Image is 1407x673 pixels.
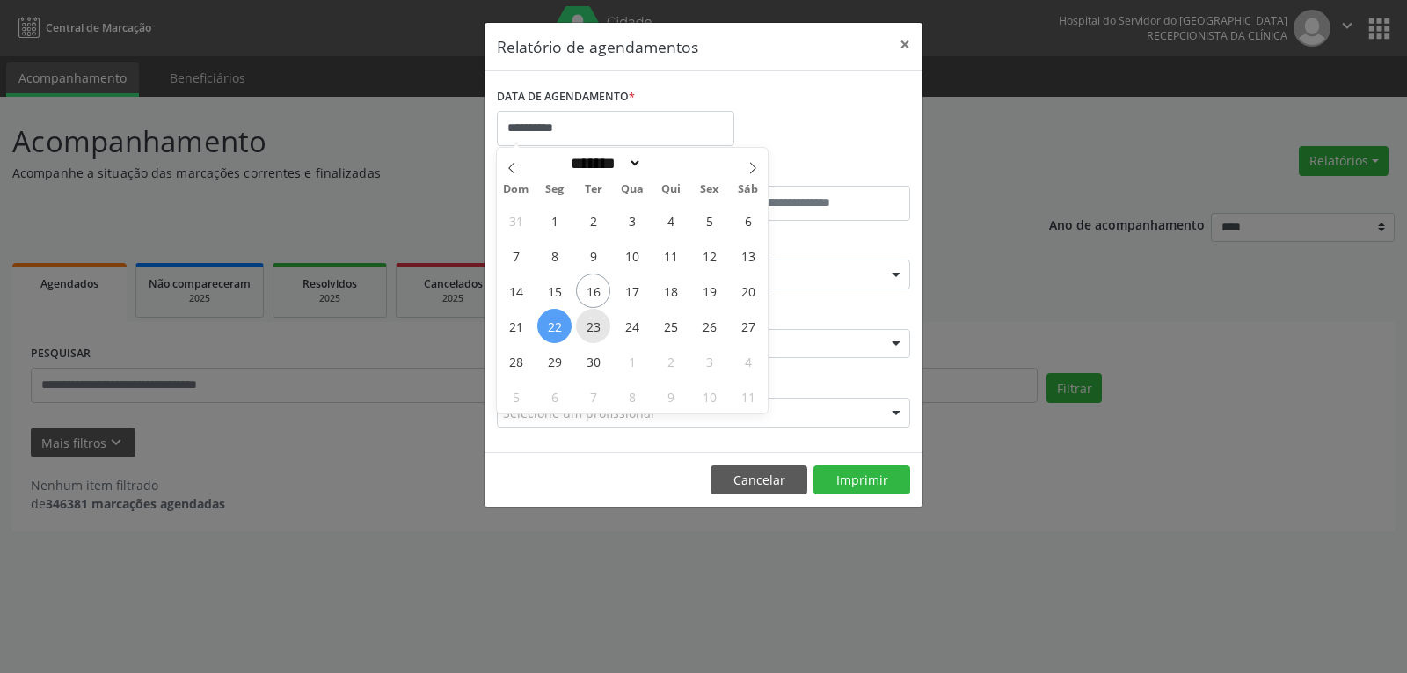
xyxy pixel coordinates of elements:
span: Setembro 3, 2025 [615,203,649,238]
span: Setembro 2, 2025 [576,203,610,238]
span: Setembro 14, 2025 [499,274,533,308]
span: Outubro 7, 2025 [576,379,610,413]
span: Setembro 18, 2025 [653,274,688,308]
span: Setembro 16, 2025 [576,274,610,308]
span: Outubro 9, 2025 [653,379,688,413]
input: Year [642,154,700,172]
span: Outubro 4, 2025 [731,344,765,378]
span: Setembro 11, 2025 [653,238,688,273]
span: Sáb [729,184,768,195]
span: Setembro 22, 2025 [537,309,572,343]
span: Setembro 23, 2025 [576,309,610,343]
span: Setembro 25, 2025 [653,309,688,343]
button: Cancelar [711,465,807,495]
span: Setembro 24, 2025 [615,309,649,343]
span: Setembro 1, 2025 [537,203,572,238]
span: Setembro 29, 2025 [537,344,572,378]
span: Outubro 6, 2025 [537,379,572,413]
span: Setembro 7, 2025 [499,238,533,273]
span: Setembro 9, 2025 [576,238,610,273]
span: Ter [574,184,613,195]
span: Setembro 28, 2025 [499,344,533,378]
span: Setembro 21, 2025 [499,309,533,343]
span: Setembro 4, 2025 [653,203,688,238]
span: Setembro 13, 2025 [731,238,765,273]
button: Imprimir [813,465,910,495]
span: Seg [536,184,574,195]
span: Outubro 3, 2025 [692,344,726,378]
span: Setembro 20, 2025 [731,274,765,308]
span: Setembro 12, 2025 [692,238,726,273]
span: Setembro 26, 2025 [692,309,726,343]
select: Month [565,154,642,172]
span: Qua [613,184,652,195]
button: Close [887,23,922,66]
span: Setembro 30, 2025 [576,344,610,378]
span: Setembro 10, 2025 [615,238,649,273]
span: Agosto 31, 2025 [499,203,533,238]
h5: Relatório de agendamentos [497,35,698,58]
span: Outubro 8, 2025 [615,379,649,413]
span: Setembro 27, 2025 [731,309,765,343]
span: Selecione um profissional [503,404,654,422]
label: DATA DE AGENDAMENTO [497,84,635,111]
span: Outubro 11, 2025 [731,379,765,413]
span: Qui [652,184,690,195]
span: Outubro 5, 2025 [499,379,533,413]
span: Setembro 17, 2025 [615,274,649,308]
span: Setembro 15, 2025 [537,274,572,308]
label: ATÉ [708,158,910,186]
span: Setembro 6, 2025 [731,203,765,238]
span: Setembro 8, 2025 [537,238,572,273]
span: Setembro 19, 2025 [692,274,726,308]
span: Sex [690,184,729,195]
span: Outubro 2, 2025 [653,344,688,378]
span: Outubro 10, 2025 [692,379,726,413]
span: Outubro 1, 2025 [615,344,649,378]
span: Setembro 5, 2025 [692,203,726,238]
span: Dom [497,184,536,195]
